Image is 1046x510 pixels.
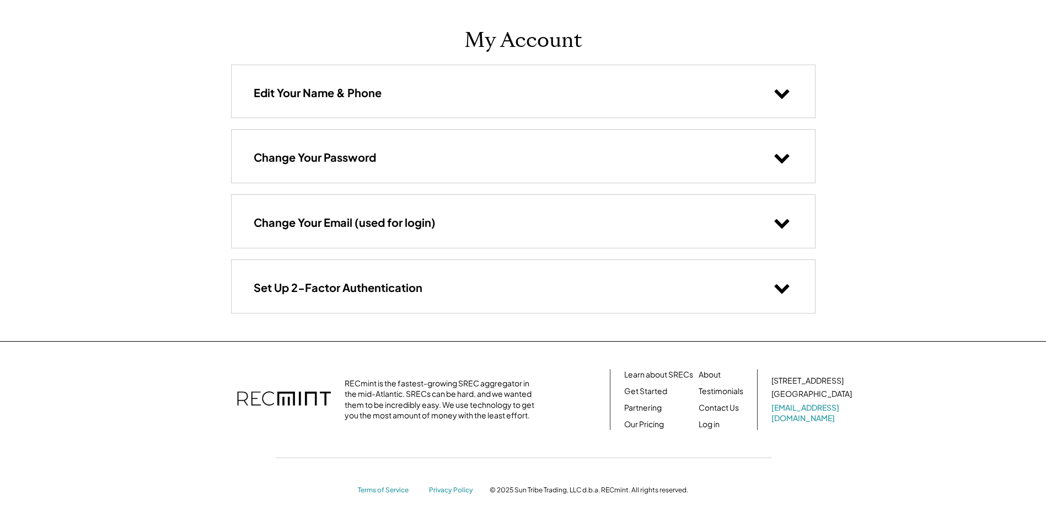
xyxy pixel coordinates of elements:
[699,402,739,413] a: Contact Us
[358,486,419,495] a: Terms of Service
[254,280,422,295] h3: Set Up 2-Factor Authentication
[254,150,376,164] h3: Change Your Password
[771,402,854,424] a: [EMAIL_ADDRESS][DOMAIN_NAME]
[254,86,382,100] h3: Edit Your Name & Phone
[490,486,688,495] div: © 2025 Sun Tribe Trading, LLC d.b.a. RECmint. All rights reserved.
[624,369,693,380] a: Learn about SRECs
[624,402,662,413] a: Partnering
[345,378,540,421] div: RECmint is the fastest-growing SREC aggregator in the mid-Atlantic. SRECs can be hard, and we wan...
[624,419,664,430] a: Our Pricing
[254,215,436,230] h3: Change Your Email (used for login)
[699,419,720,430] a: Log in
[624,386,667,397] a: Get Started
[429,486,479,495] a: Privacy Policy
[464,28,582,54] h1: My Account
[237,380,331,419] img: recmint-logotype%403x.png
[699,386,743,397] a: Testimonials
[771,389,852,400] div: [GEOGRAPHIC_DATA]
[771,375,844,386] div: [STREET_ADDRESS]
[699,369,721,380] a: About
